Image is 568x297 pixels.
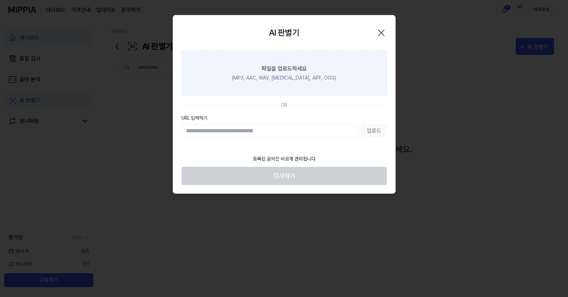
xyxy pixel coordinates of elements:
div: (MP3, AAC, WAV, [MEDICAL_DATA], AIFF, OGG) [232,74,336,82]
div: 파일을 업로드하세요 [262,65,307,73]
div: OR [281,102,287,109]
label: URL 입력하기 [181,114,387,122]
h2: AI 판별기 [269,27,299,39]
div: 등록된 음악은 비공개 관리됩니다 [249,151,320,167]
